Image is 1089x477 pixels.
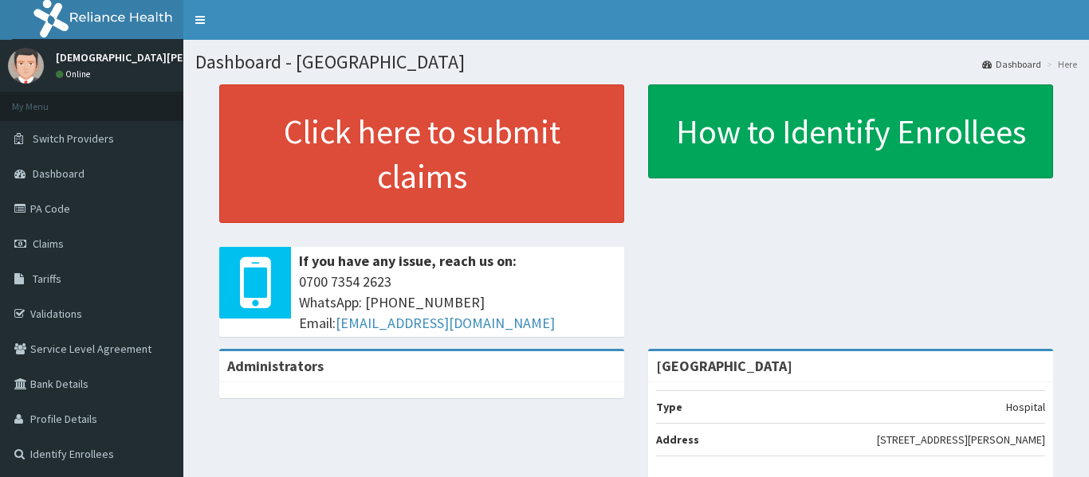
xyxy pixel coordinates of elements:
a: Online [56,68,94,80]
b: Address [656,432,699,447]
p: Hospital [1006,399,1045,415]
span: Tariffs [33,272,61,286]
a: Dashboard [982,57,1041,71]
a: [EMAIL_ADDRESS][DOMAIN_NAME] [336,314,555,332]
a: Click here to submit claims [219,84,624,223]
li: Here [1043,57,1077,71]
b: Type [656,400,682,414]
b: Administrators [227,357,324,375]
span: 0700 7354 2623 WhatsApp: [PHONE_NUMBER] Email: [299,272,616,333]
span: Claims [33,237,64,251]
span: Switch Providers [33,131,114,146]
p: [STREET_ADDRESS][PERSON_NAME] [877,432,1045,448]
b: If you have any issue, reach us on: [299,252,517,270]
a: How to Identify Enrollees [648,84,1053,178]
h1: Dashboard - [GEOGRAPHIC_DATA] [195,52,1077,72]
p: [DEMOGRAPHIC_DATA][PERSON_NAME] [56,52,247,63]
img: User Image [8,48,44,84]
strong: [GEOGRAPHIC_DATA] [656,357,792,375]
span: Dashboard [33,166,85,181]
